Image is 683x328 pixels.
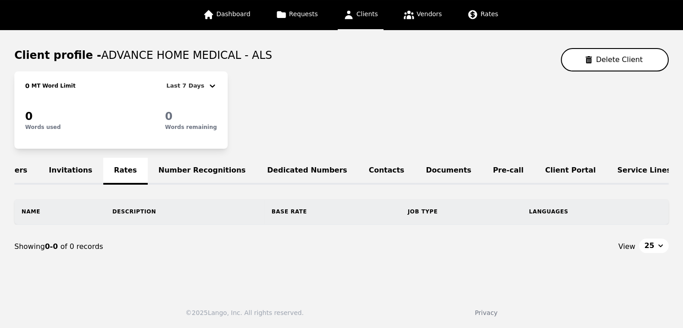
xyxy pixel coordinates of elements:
[264,199,401,224] th: Base Rate
[25,82,30,89] span: 0
[105,199,264,224] th: Description
[38,158,103,185] a: Invitations
[534,158,607,185] a: Client Portal
[289,10,318,18] span: Requests
[14,48,272,62] h1: Client profile -
[415,158,482,185] a: Documents
[256,158,358,185] a: Dedicated Numbers
[417,10,442,18] span: Vendors
[167,80,208,91] div: Last 7 Days
[25,124,61,131] p: Words used
[216,10,251,18] span: Dashboard
[475,309,498,316] a: Privacy
[30,82,75,89] h2: MT Word Limit
[165,110,173,123] span: 0
[607,158,682,185] a: Service Lines
[357,10,378,18] span: Clients
[14,241,342,252] div: Showing of 0 records
[480,10,498,18] span: Rates
[482,158,534,185] a: Pre-call
[358,158,415,185] a: Contacts
[165,124,217,131] p: Words remaining
[25,110,33,123] span: 0
[639,239,669,253] button: 25
[522,199,669,224] th: Languages
[644,240,654,251] span: 25
[101,49,272,62] span: ADVANCE HOME MEDICAL - ALS
[618,241,635,252] span: View
[14,225,669,269] nav: Page navigation
[14,199,105,224] th: Name
[561,48,669,71] button: Delete Client
[185,308,304,317] div: © 2025 Lango, Inc. All rights reserved.
[401,199,522,224] th: Job Type
[45,242,60,251] span: 0-0
[148,158,256,185] a: Number Recognitions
